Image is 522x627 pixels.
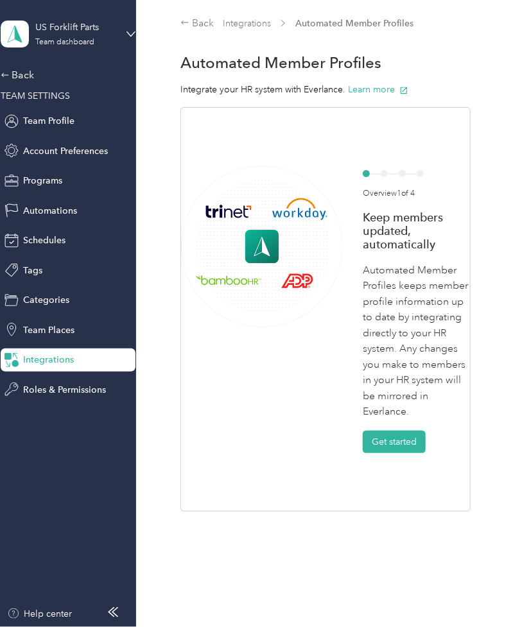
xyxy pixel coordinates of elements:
span: Account Preferences [23,144,108,158]
span: Roles & Permissions [23,383,106,397]
div: Team dashboard [35,39,94,46]
span: Team Profile [23,114,74,128]
div: Back [1,67,129,83]
div: Integrate your HR system with Everlance. [180,83,471,96]
span: Tags [23,264,42,277]
span: Automated Member Profiles [295,17,413,30]
div: US Forklift Parts [35,21,116,34]
span: TEAM SETTINGS [1,90,70,101]
div: Overview 1 of 4 [363,188,470,200]
img: merge empty state [181,166,342,327]
span: Schedules [23,234,65,247]
div: Keep members updated, automatically [363,210,470,251]
button: Help center [7,607,73,621]
span: Automations [23,204,77,218]
button: Learn more [348,83,408,96]
div: Back [180,16,214,31]
iframe: Everlance-gr Chat Button Frame [450,555,522,627]
h1: Automated Member Profiles [180,56,381,69]
span: Team Places [23,323,74,337]
span: Programs [23,174,62,187]
span: Categories [23,293,69,307]
button: Get started [363,431,426,453]
span: Integrations [23,353,74,366]
div: Automated Member Profiles keeps member profile information up to date by integrating directly to ... [363,262,470,420]
a: Integrations [223,18,271,29]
